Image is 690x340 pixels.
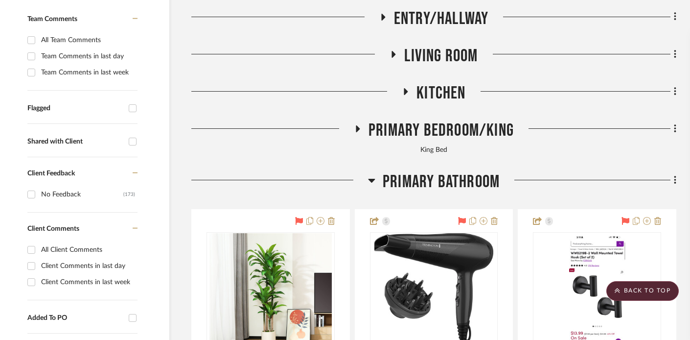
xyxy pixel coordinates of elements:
span: Client Comments [27,225,79,232]
span: Primary Bathroom [383,171,500,193]
span: Kitchen [416,83,465,104]
div: Client Comments in last week [41,274,135,290]
span: Team Comments [27,16,77,23]
div: All Team Comments [41,32,135,48]
div: Flagged [27,104,124,113]
scroll-to-top-button: BACK TO TOP [606,281,679,301]
div: Client Comments in last day [41,258,135,274]
div: Team Comments in last week [41,65,135,80]
div: (173) [123,187,135,202]
div: King Bed [191,145,676,156]
div: Shared with Client [27,138,124,146]
div: No Feedback [41,187,123,202]
span: Primary Bedroom/King [368,120,514,141]
span: Client Feedback [27,170,75,177]
div: Added To PO [27,314,124,322]
div: All Client Comments [41,242,135,258]
span: Living Room [404,46,478,67]
span: Entry/Hallway [394,8,489,29]
div: Team Comments in last day [41,49,135,64]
